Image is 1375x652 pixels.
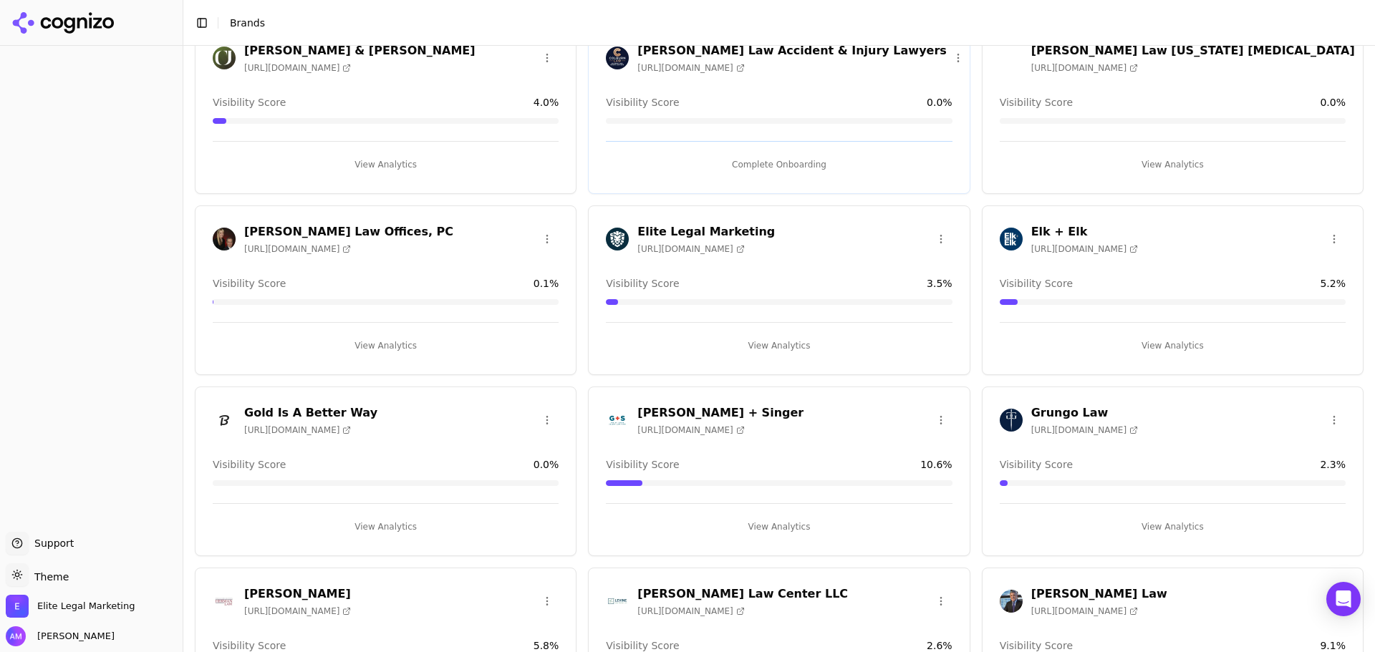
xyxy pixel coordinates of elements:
img: Cohen & Jaffe [213,47,236,69]
h3: [PERSON_NAME] + Singer [637,404,804,422]
span: [URL][DOMAIN_NAME] [244,243,351,255]
h3: Elk + Elk [1031,223,1138,240]
span: Visibility Score [1000,276,1073,291]
span: 3.5 % [927,276,952,291]
img: Gold Is A Better Way [213,409,236,432]
img: Goldblatt + Singer [606,409,629,432]
span: 0.1 % [534,276,559,291]
span: [URL][DOMAIN_NAME] [637,605,744,617]
button: Open organization switcher [6,595,135,618]
span: Visibility Score [213,276,286,291]
img: Crossman Law Offices, PC [213,228,236,250]
img: Elite Legal Marketing [606,228,629,250]
span: Visibility Score [213,95,286,110]
span: 0.0 % [1320,95,1346,110]
img: Colburn Law Accident & Injury Lawyers [606,47,629,69]
img: Herman Law [213,590,236,613]
button: View Analytics [213,153,559,176]
span: Visibility Score [606,457,679,472]
span: [URL][DOMAIN_NAME] [244,605,351,617]
span: Visibility Score [1000,95,1073,110]
img: Elite Legal Marketing [6,595,29,618]
span: [URL][DOMAIN_NAME] [637,424,744,436]
img: Grungo Law [1000,409,1023,432]
span: Brands [230,17,265,29]
h3: [PERSON_NAME] Law Center LLC [637,585,848,603]
img: Alex Morris [6,626,26,646]
img: Levine Law Center LLC [606,590,629,613]
span: [URL][DOMAIN_NAME] [1031,424,1138,436]
span: 10.6 % [920,457,952,472]
h3: [PERSON_NAME] Law [1031,585,1167,603]
span: 5.2 % [1320,276,1346,291]
span: [URL][DOMAIN_NAME] [244,62,351,74]
button: View Analytics [213,334,559,357]
button: Complete Onboarding [606,153,952,176]
h3: [PERSON_NAME] & [PERSON_NAME] [244,42,476,59]
span: 0.0 % [534,457,559,472]
span: [URL][DOMAIN_NAME] [1031,62,1138,74]
span: Visibility Score [606,276,679,291]
span: [PERSON_NAME] [32,630,115,643]
span: Visibility Score [606,95,679,110]
span: 4.0 % [534,95,559,110]
img: Elk + Elk [1000,228,1023,250]
span: [URL][DOMAIN_NAME] [1031,243,1138,255]
span: 0.0 % [927,95,952,110]
span: 2.3 % [1320,457,1346,472]
span: Support [29,536,74,550]
h3: Gold Is A Better Way [244,404,377,422]
img: Colburn Law Washington Dog Bite [1000,47,1023,69]
h3: Elite Legal Marketing [637,223,775,240]
div: Open Intercom Messenger [1326,582,1361,616]
button: View Analytics [213,515,559,538]
button: View Analytics [606,334,952,357]
nav: breadcrumb [230,16,265,30]
span: [URL][DOMAIN_NAME] [637,243,744,255]
h3: Grungo Law [1031,404,1138,422]
span: [URL][DOMAIN_NAME] [244,424,351,436]
span: Theme [29,571,69,583]
span: Visibility Score [1000,457,1073,472]
h3: [PERSON_NAME] [244,585,351,603]
button: View Analytics [1000,334,1346,357]
h3: [PERSON_NAME] Law Offices, PC [244,223,453,240]
h3: [PERSON_NAME] Law [US_STATE] [MEDICAL_DATA] [1031,42,1355,59]
button: Open user button [6,626,115,646]
span: [URL][DOMAIN_NAME] [637,62,744,74]
h3: [PERSON_NAME] Law Accident & Injury Lawyers [637,42,947,59]
span: [URL][DOMAIN_NAME] [1031,605,1138,617]
button: View Analytics [1000,515,1346,538]
button: View Analytics [606,515,952,538]
button: View Analytics [1000,153,1346,176]
span: Elite Legal Marketing [37,600,135,613]
img: Malman Law [1000,590,1023,613]
span: Visibility Score [213,457,286,472]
